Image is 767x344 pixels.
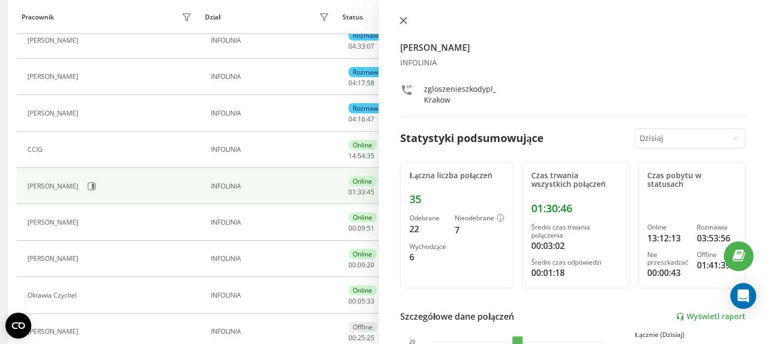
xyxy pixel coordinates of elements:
[676,312,745,321] a: Wyświetl raport
[28,146,45,153] div: CCIG
[358,333,365,342] span: 25
[348,78,356,87] span: 04
[5,313,31,339] button: Open CMP widget
[348,212,376,222] div: Online
[28,255,81,262] div: [PERSON_NAME]
[28,73,81,80] div: [PERSON_NAME]
[28,37,81,44] div: [PERSON_NAME]
[697,259,736,272] div: 01:41:39
[211,110,332,117] div: INFOLINIA
[348,103,388,113] div: Rozmawia
[367,42,374,51] span: 07
[348,140,376,150] div: Online
[348,42,356,51] span: 04
[400,130,544,146] div: Statystyki podsumowujące
[367,333,374,342] span: 25
[647,251,688,267] div: Nie przeszkadzać
[211,255,332,262] div: INFOLINIA
[730,283,756,309] div: Open Intercom Messenger
[367,224,374,233] span: 51
[409,222,446,235] div: 22
[358,260,365,269] span: 09
[367,260,374,269] span: 20
[409,214,446,222] div: Odebrane
[409,251,446,264] div: 6
[348,261,374,269] div: : :
[647,171,736,190] div: Czas pobytu w statusach
[367,296,374,306] span: 33
[22,14,54,21] div: Pracownik
[531,259,620,266] div: Średni czas odpowiedzi
[358,78,365,87] span: 17
[348,296,356,306] span: 00
[531,224,620,239] div: Średni czas trwania połączenia
[409,171,504,180] div: Łączna liczba połączeń
[647,232,688,245] div: 13:12:13
[367,78,374,87] span: 58
[358,114,365,124] span: 16
[343,14,363,21] div: Status
[28,328,81,335] div: [PERSON_NAME]
[358,224,365,233] span: 09
[348,260,356,269] span: 00
[211,219,332,226] div: INFOLINIA
[409,243,446,251] div: Wychodzące
[211,73,332,80] div: INFOLINIA
[348,79,374,87] div: : :
[697,232,736,245] div: 03:53:56
[531,202,620,215] div: 01:30:46
[531,239,620,252] div: 00:03:02
[697,224,736,231] div: Rozmawia
[635,331,745,339] div: Łącznie (Dzisiaj)
[400,310,514,323] div: Szczegółowe dane połączeń
[348,176,376,186] div: Online
[358,151,365,160] span: 54
[424,84,501,105] div: zgloszenieszkodypl_Krakow
[348,188,374,196] div: : :
[348,249,376,259] div: Online
[531,171,620,190] div: Czas trwania wszystkich połączeń
[531,266,620,279] div: 00:01:18
[348,114,356,124] span: 04
[211,183,332,190] div: INFOLINIA
[400,58,745,68] div: INFOLINIA
[348,322,377,332] div: Offline
[348,116,374,123] div: : :
[28,183,81,190] div: [PERSON_NAME]
[348,43,374,50] div: : :
[348,224,356,233] span: 00
[348,151,356,160] span: 14
[348,334,374,342] div: : :
[28,219,81,226] div: [PERSON_NAME]
[28,110,81,117] div: [PERSON_NAME]
[348,152,374,160] div: : :
[211,146,332,153] div: INFOLINIA
[211,292,332,299] div: INFOLINIA
[400,41,745,54] h4: [PERSON_NAME]
[455,214,504,223] div: Nieodebrane
[409,193,504,206] div: 35
[348,333,356,342] span: 00
[348,285,376,295] div: Online
[358,42,365,51] span: 33
[367,187,374,197] span: 45
[455,224,504,237] div: 7
[647,224,688,231] div: Online
[348,67,388,77] div: Rozmawia
[205,14,220,21] div: Dział
[647,266,688,279] div: 00:00:43
[211,37,332,44] div: INFOLINIA
[348,225,374,232] div: : :
[211,328,332,335] div: INFOLINIA
[348,30,388,41] div: Rozmawia
[348,298,374,305] div: : :
[348,187,356,197] span: 01
[367,114,374,124] span: 47
[28,292,79,299] div: Oktawia Czychel
[697,251,736,259] div: Offline
[358,296,365,306] span: 05
[358,187,365,197] span: 33
[367,151,374,160] span: 35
